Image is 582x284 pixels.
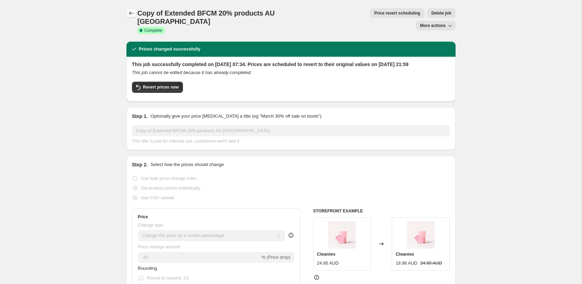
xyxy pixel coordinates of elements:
[138,266,157,271] span: Rounding
[138,214,148,220] h3: Price
[150,161,224,168] p: Select how the prices should change
[427,8,455,18] button: Delete job
[132,113,148,120] h2: Step 1.
[328,221,356,249] img: Girls_Get_Off_Cleanies_Intimate_Care_Wipes_Intimate_Care-05_6f31e96a-ddcf-48c9-a876-96337d40dff7_...
[139,46,201,53] h2: Prices changed successfully
[420,23,446,28] span: More actions
[288,232,294,239] div: help
[143,84,179,90] span: Revert prices now
[126,8,136,18] button: Price change jobs
[396,260,417,267] div: 19.96 AUD
[138,222,164,228] span: Change type
[396,251,414,257] span: Cleanies
[132,61,450,68] h2: This job successfully completed on [DATE] 07:34. Prices are scheduled to revert to their original...
[317,260,339,267] div: 24.95 AUD
[141,176,196,181] span: Use bulk price change rules
[138,244,180,249] span: Price change amount
[147,275,189,281] span: Round to nearest .01
[132,82,183,93] button: Revert prices now
[132,161,148,168] h2: Step 2.
[313,208,450,214] h6: STOREFRONT EXAMPLE
[138,252,260,263] input: -15
[262,255,290,260] span: % (Price drop)
[370,8,424,18] button: Price revert scheduling
[132,138,239,144] span: This title is just for internal use, customers won't see it
[138,9,275,25] span: Copy of Extended BFCM 20% products AU [GEOGRAPHIC_DATA]
[141,195,174,200] span: Use CSV upload
[150,113,321,120] p: Optionally give your price [MEDICAL_DATA] a title (eg "March 30% off sale on boots")
[420,260,442,267] strike: 24.95 AUD
[431,10,451,16] span: Delete job
[407,221,435,249] img: Girls_Get_Off_Cleanies_Intimate_Care_Wipes_Intimate_Care-05_6f31e96a-ddcf-48c9-a876-96337d40dff7_...
[317,251,335,257] span: Cleanies
[132,70,252,75] i: This job cannot be edited because it has already completed.
[416,21,455,30] button: More actions
[141,185,201,191] span: Set product prices individually
[132,125,450,136] input: 30% off holiday sale
[374,10,420,16] span: Price revert scheduling
[144,28,162,33] span: Complete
